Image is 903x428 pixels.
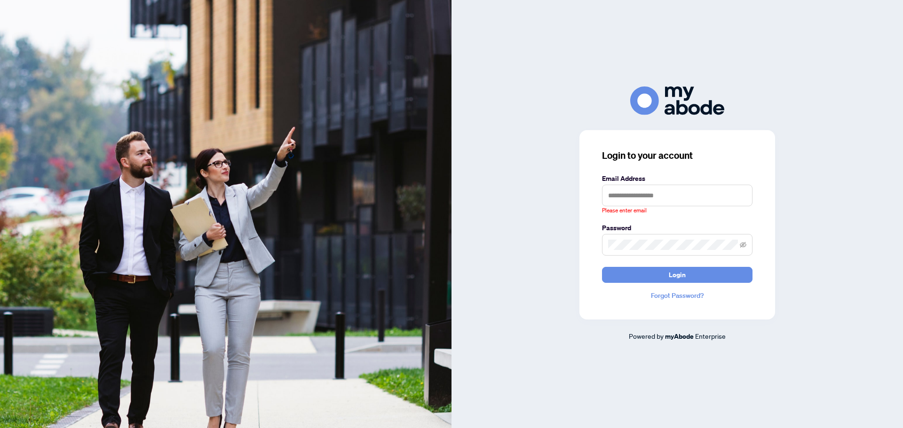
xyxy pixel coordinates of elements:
a: Forgot Password? [602,290,752,301]
span: Please enter email [602,206,647,215]
label: Password [602,223,752,233]
span: Login [669,267,686,282]
span: Powered by [629,332,664,340]
button: Login [602,267,752,283]
img: ma-logo [630,86,724,115]
span: Enterprise [695,332,726,340]
h3: Login to your account [602,149,752,162]
a: myAbode [665,331,694,342]
span: eye-invisible [740,241,746,248]
label: Email Address [602,173,752,184]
